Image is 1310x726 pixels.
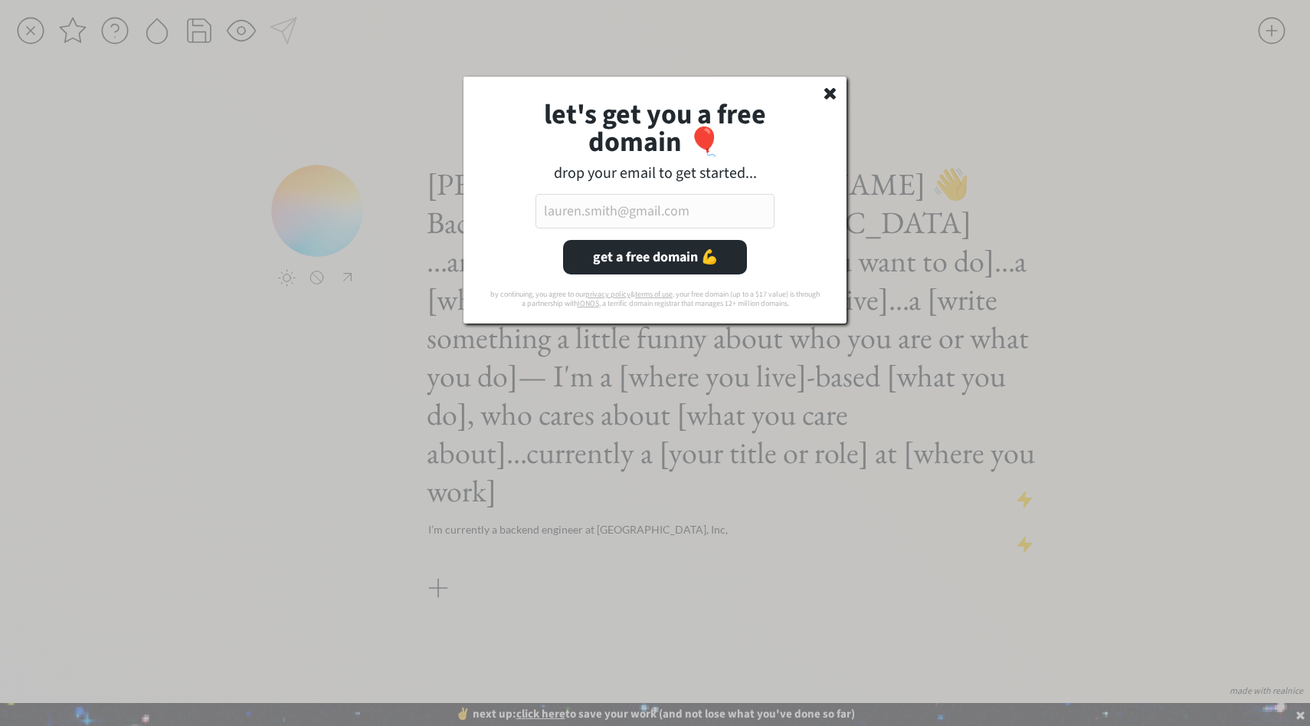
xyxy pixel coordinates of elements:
[490,164,820,182] div: drop your email to get started...
[635,289,673,300] a: terms of use
[508,101,802,156] h1: let's get you a free domain 🎈
[585,289,630,300] a: privacy policy
[490,290,820,308] div: by continuing, you agree to our & . your free domain (up to a $17 value) is through a partnership...
[563,240,747,274] button: get a free domain 💪
[578,298,599,309] a: IONOS
[535,194,775,228] input: lauren.smith@gmail.com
